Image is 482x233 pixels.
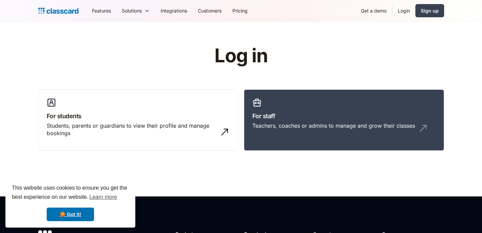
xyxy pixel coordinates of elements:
[38,6,78,16] a: home
[47,122,216,137] div: Students, parents or guardians to view their profile and manage bookings
[38,89,238,151] a: For studentsStudents, parents or guardians to view their profile and manage bookings
[392,3,415,18] a: Login
[252,111,436,121] h3: For staff
[415,4,444,17] a: Sign up
[88,192,118,202] a: learn more about cookies
[12,184,129,202] span: This website uses cookies to ensure you get the best experience on our website.
[134,45,348,66] h1: Log in
[227,3,253,18] a: Pricing
[155,3,192,18] a: Integrations
[421,7,439,14] div: Sign up
[116,3,155,18] div: Solutions
[47,208,94,221] a: dismiss cookie message
[192,3,227,18] a: Customers
[87,3,116,18] a: Features
[5,177,135,228] div: cookieconsent
[244,89,444,151] a: For staffTeachers, coaches or admins to manage and grow their classes
[252,122,415,129] div: Teachers, coaches or admins to manage and grow their classes
[47,111,230,121] h3: For students
[355,3,392,18] a: Get a demo
[122,7,142,14] div: Solutions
